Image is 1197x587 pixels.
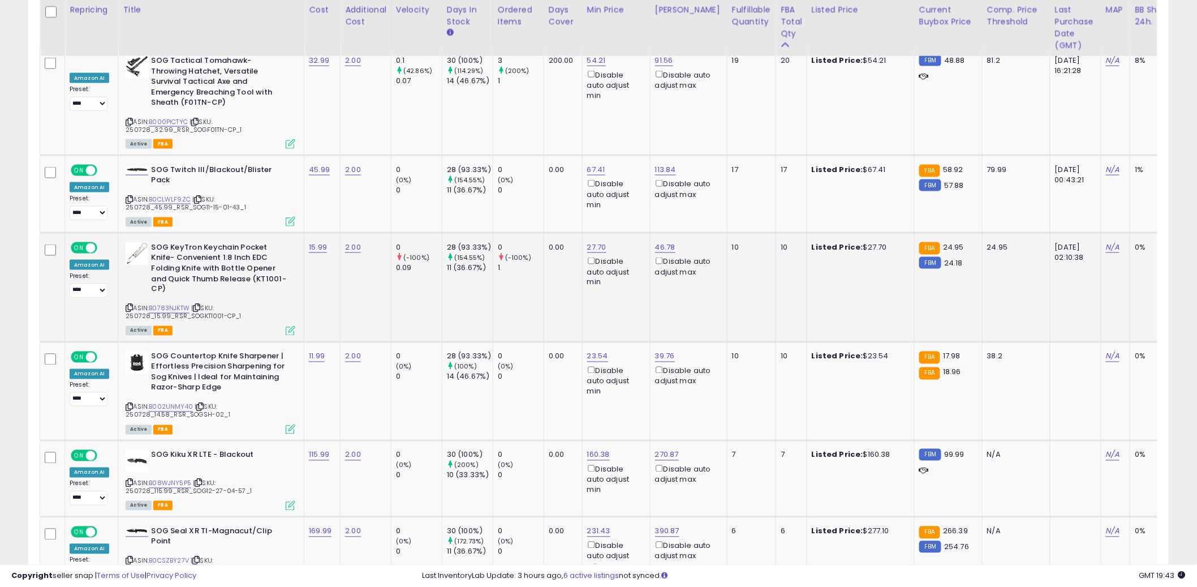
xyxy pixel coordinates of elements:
div: Disable auto adjust max [655,365,718,387]
div: $54.21 [812,55,906,66]
div: 17 [781,165,798,175]
b: Listed Price: [812,55,863,66]
span: | SKU: 250728_115.99_RSR_SOG12-27-04-57_1 [126,479,252,496]
span: ON [72,451,86,460]
div: 11 (36.67%) [447,547,493,557]
div: 0.1 [396,55,442,66]
b: SOG Twitch III/Blackout/Blister Pack [151,165,289,188]
a: N/A [1106,55,1120,66]
div: 6 [732,526,767,537]
div: 0 [396,526,442,537]
div: [DATE] 02:10:38 [1055,242,1092,263]
a: 32.99 [309,55,329,66]
div: $23.54 [812,352,906,362]
small: FBM [919,179,941,191]
span: ON [72,527,86,537]
small: FBM [919,257,941,269]
div: 0 [498,470,544,481]
div: Last InventoryLab Update: 3 hours ago, not synced. [423,571,1186,581]
div: 30 (100%) [447,55,493,66]
a: Privacy Policy [147,570,196,581]
small: FBM [919,541,941,553]
div: 0% [1135,242,1172,252]
div: 0 [498,372,544,382]
div: 38.2 [987,352,1041,362]
small: FBA [919,242,940,255]
div: BB Share 24h. [1135,4,1176,28]
div: N/A [987,526,1041,537]
div: 7 [732,450,767,460]
small: (100%) [454,362,477,371]
div: 7 [781,450,798,460]
a: 6 active listings [564,570,619,581]
div: Disable auto adjust min [587,463,641,495]
div: 10 [781,242,798,252]
a: N/A [1106,449,1120,461]
small: FBA [919,367,940,380]
div: Disable auto adjust min [587,255,641,288]
div: Preset: [70,85,109,111]
small: (0%) [396,362,412,371]
a: B0CLWLF9ZC [149,195,191,204]
div: Disable auto adjust max [655,68,718,91]
b: Listed Price: [812,242,863,252]
a: N/A [1106,351,1120,362]
div: Last Purchase Date (GMT) [1055,4,1096,52]
a: 11.99 [309,351,325,362]
a: 113.84 [655,164,676,175]
span: FBA [153,217,173,227]
div: 0% [1135,526,1172,537]
span: 2025-10-6 19:43 GMT [1139,570,1186,581]
span: OFF [96,527,114,537]
div: Fulfillable Quantity [732,4,771,28]
div: 79.99 [987,165,1041,175]
a: 2.00 [345,449,361,461]
div: ASIN: [126,242,295,335]
div: 0.07 [396,76,442,86]
b: Listed Price: [812,351,863,362]
small: (-100%) [403,253,429,262]
a: Terms of Use [97,570,145,581]
div: Disable auto adjust min [587,178,641,210]
div: 1 [498,76,544,86]
div: 11 (36.67%) [447,263,493,273]
a: B08WJNY5P5 [149,479,191,489]
a: 231.43 [587,526,610,537]
div: 24.95 [987,242,1041,252]
span: OFF [96,451,114,460]
div: 30 (100%) [447,450,493,460]
div: Disable auto adjust min [587,68,641,101]
div: Amazon AI [70,260,109,270]
a: B0783NJKTW [149,304,190,314]
div: $67.41 [812,165,906,175]
div: Disable auto adjust max [655,463,718,485]
div: Disable auto adjust max [655,539,718,562]
div: 0% [1135,352,1172,362]
div: ASIN: [126,165,295,225]
span: | SKU: 250728_45.99_RSR_SOG11-15-01-43_1 [126,195,246,212]
span: All listings currently available for purchase on Amazon [126,217,152,227]
a: N/A [1106,526,1120,537]
span: 58.92 [943,164,963,175]
div: 0 [396,185,442,195]
span: 48.88 [944,55,965,66]
div: Listed Price [812,4,910,16]
img: 41H+Tl6W9oL._SL40_.jpg [126,242,148,265]
div: 0 [498,165,544,175]
div: 1% [1135,165,1172,175]
small: (114.29%) [454,66,483,75]
div: 1 [498,263,544,273]
div: Preset: [70,382,109,407]
div: 0 [396,470,442,481]
div: 10 [732,242,767,252]
div: 0 [396,450,442,460]
a: 2.00 [345,55,361,66]
small: (-100%) [505,253,531,262]
div: $160.38 [812,450,906,460]
a: 67.41 [587,164,605,175]
div: 0.00 [549,450,574,460]
small: (0%) [498,175,514,185]
a: 2.00 [345,351,361,362]
div: [PERSON_NAME] [655,4,722,16]
small: (0%) [498,461,514,470]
